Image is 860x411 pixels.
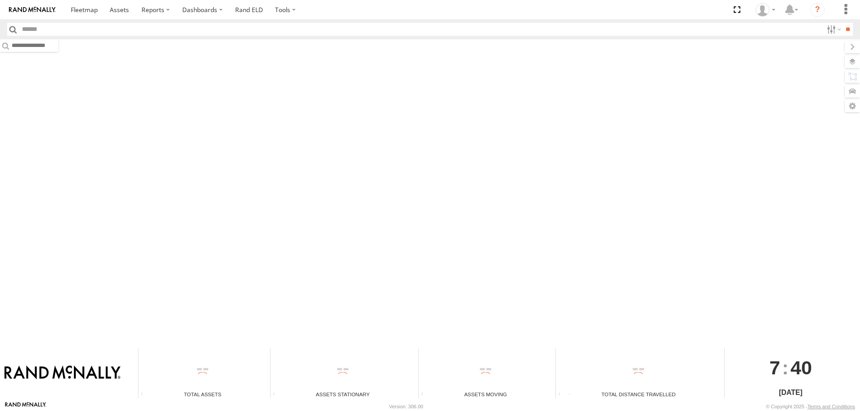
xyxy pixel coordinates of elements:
div: Assets Stationary [271,390,415,398]
div: Total number of assets current in transit. [419,391,432,398]
span: 40 [791,348,812,387]
img: Rand McNally [4,365,120,381]
div: Chase Tanke [752,3,778,17]
img: rand-logo.svg [9,7,56,13]
div: © Copyright 2025 - [766,404,855,409]
div: Total number of Enabled Assets [138,391,152,398]
div: Version: 306.00 [389,404,423,409]
label: Search Filter Options [823,23,843,36]
div: Total Assets [138,390,267,398]
i: ? [810,3,825,17]
div: Total number of assets current stationary. [271,391,284,398]
div: [DATE] [725,387,857,398]
span: 7 [770,348,780,387]
div: Total distance travelled by all assets within specified date range and applied filters [556,391,569,398]
div: : [725,348,857,387]
div: Assets Moving [419,390,552,398]
div: Total Distance Travelled [556,390,721,398]
label: Map Settings [845,100,860,112]
a: Visit our Website [5,402,46,411]
a: Terms and Conditions [808,404,855,409]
